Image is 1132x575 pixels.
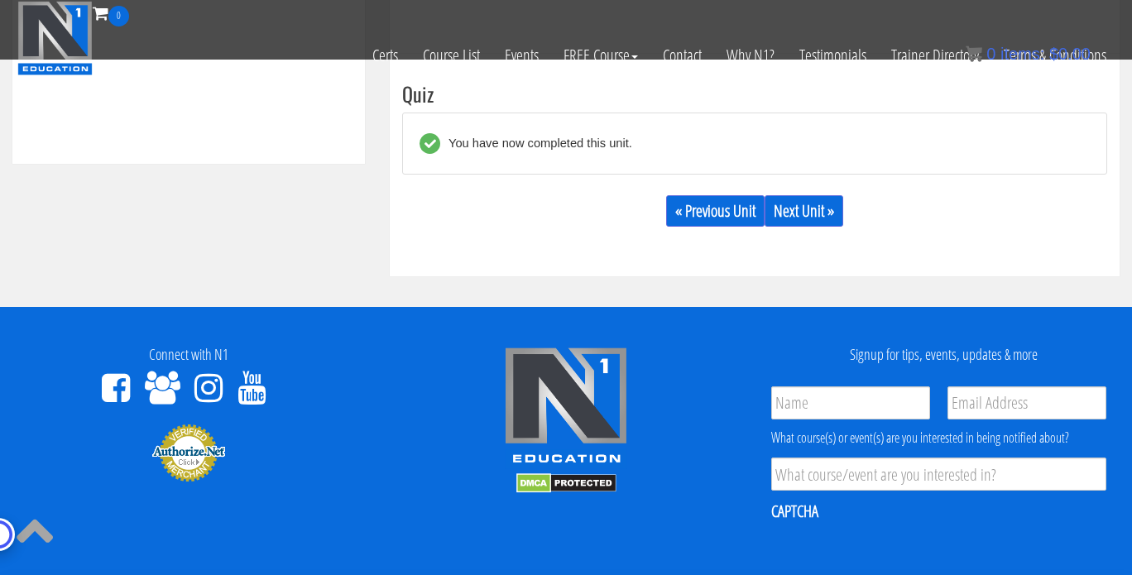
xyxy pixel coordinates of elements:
[666,195,765,227] a: « Previous Unit
[991,26,1119,84] a: Terms & Conditions
[771,458,1106,491] input: What course/event are you interested in?
[108,6,129,26] span: 0
[12,347,365,363] h4: Connect with N1
[650,26,714,84] a: Contact
[1049,45,1091,63] bdi: 0.00
[986,45,995,63] span: 0
[966,45,1091,63] a: 0 items: $0.00
[402,83,1107,104] h3: Quiz
[771,386,930,419] input: Name
[492,26,551,84] a: Events
[966,46,982,62] img: icon11.png
[1000,45,1044,63] span: items:
[787,26,879,84] a: Testimonials
[17,1,93,75] img: n1-education
[410,26,492,84] a: Course List
[714,26,787,84] a: Why N1?
[765,195,843,227] a: Next Unit »
[516,473,616,493] img: DMCA.com Protection Status
[151,423,226,482] img: Authorize.Net Merchant - Click to Verify
[504,347,628,469] img: n1-edu-logo
[551,26,650,84] a: FREE Course
[93,2,129,24] a: 0
[440,133,632,154] div: You have now completed this unit.
[947,386,1106,419] input: Email Address
[1049,45,1058,63] span: $
[771,428,1106,448] div: What course(s) or event(s) are you interested in being notified about?
[360,26,410,84] a: Certs
[767,347,1120,363] h4: Signup for tips, events, updates & more
[771,501,818,522] label: CAPTCHA
[879,26,991,84] a: Trainer Directory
